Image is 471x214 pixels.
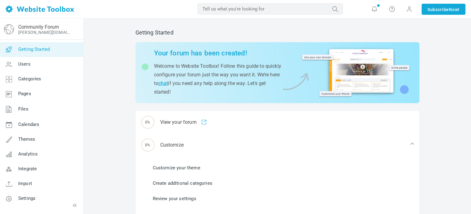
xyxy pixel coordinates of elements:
[198,3,343,14] input: Tell us what you're looking for
[18,122,39,127] span: Calendars
[18,24,59,30] a: Community Forum
[18,61,31,67] span: Users
[18,196,35,201] span: Settings
[18,76,41,82] span: Categories
[4,24,14,34] img: globe-icon.png
[18,181,32,186] span: Import
[18,30,72,35] a: [PERSON_NAME][DOMAIN_NAME]/?authtoken=c48b9876bafafc026ff23684dd387943&rememberMe=1
[154,62,281,96] p: Welcome to Website Toolbox! Follow this guide to quickly configure your forum just the way you wa...
[135,111,419,134] a: 0% View your forum
[18,166,37,172] span: Integrate
[449,6,460,13] span: Now!
[135,134,419,156] div: Customize
[18,151,38,157] span: Analytics
[135,111,419,134] div: View your forum
[141,138,155,152] span: 0%
[141,115,155,129] span: 0%
[18,106,28,112] span: Files
[154,49,281,57] h2: Your forum has been created!
[18,136,35,142] span: Themes
[18,91,31,96] span: Pages
[135,29,419,36] h2: Getting Started
[422,4,465,15] a: SubscribeNow!
[153,164,200,171] a: Customize your theme
[153,195,196,202] a: Review your settings
[153,180,212,187] a: Create additional categories
[18,46,50,52] span: Getting Started
[158,80,168,86] a: chat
